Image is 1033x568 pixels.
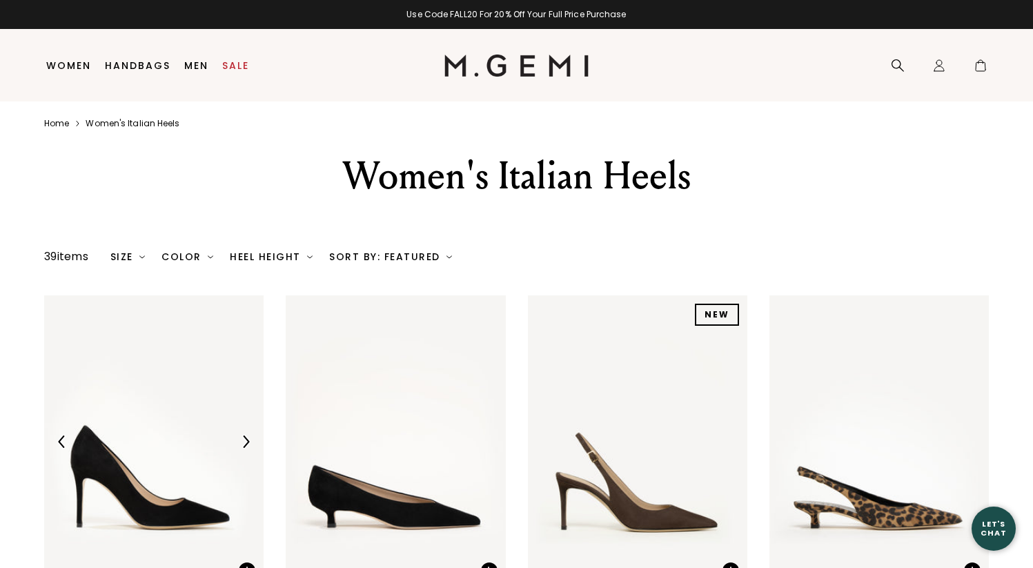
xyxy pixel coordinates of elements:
[277,151,756,201] div: Women's Italian Heels
[139,254,145,259] img: chevron-down.svg
[444,55,589,77] img: M.Gemi
[184,60,208,71] a: Men
[222,60,249,71] a: Sale
[239,435,252,448] img: Next Arrow
[110,251,146,262] div: Size
[972,520,1016,537] div: Let's Chat
[307,254,313,259] img: chevron-down.svg
[695,304,739,326] div: NEW
[44,118,69,129] a: Home
[56,435,68,448] img: Previous Arrow
[230,251,313,262] div: Heel Height
[446,254,452,259] img: chevron-down.svg
[161,251,213,262] div: Color
[329,251,452,262] div: Sort By: Featured
[208,254,213,259] img: chevron-down.svg
[105,60,170,71] a: Handbags
[46,60,91,71] a: Women
[44,248,88,265] div: 39 items
[86,118,179,129] a: Women's italian heels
